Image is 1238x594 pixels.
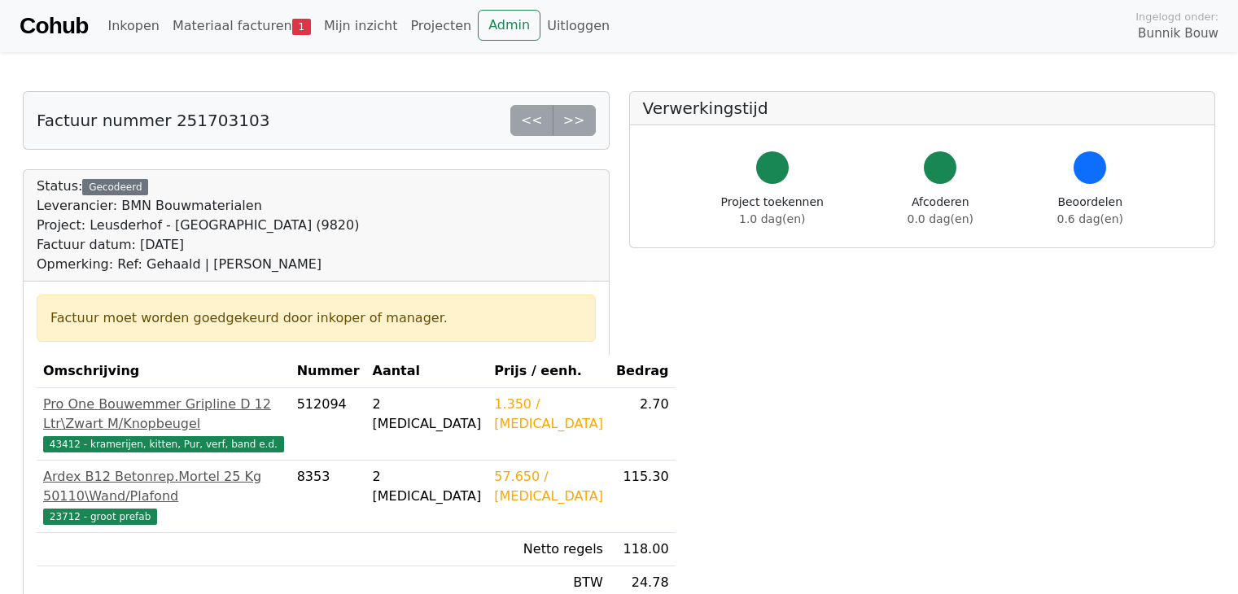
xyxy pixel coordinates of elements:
td: Netto regels [488,533,610,566]
div: Gecodeerd [82,179,148,195]
div: Ardex B12 Betonrep.Mortel 25 Kg 50110\Wand/Plafond [43,467,284,506]
td: 2.70 [610,388,676,461]
span: 43412 - kramerijen, kitten, Pur, verf, band e.d. [43,436,284,452]
td: 512094 [291,388,366,461]
div: Opmerking: Ref: Gehaald | [PERSON_NAME] [37,255,359,274]
div: Project: Leusderhof - [GEOGRAPHIC_DATA] (9820) [37,216,359,235]
a: Pro One Bouwemmer Gripline D 12 Ltr\Zwart M/Knopbeugel43412 - kramerijen, kitten, Pur, verf, band... [43,395,284,453]
a: Mijn inzicht [317,10,405,42]
div: Factuur datum: [DATE] [37,235,359,255]
a: Cohub [20,7,88,46]
div: 1.350 / [MEDICAL_DATA] [494,395,603,434]
div: Beoordelen [1057,194,1123,228]
a: Projecten [404,10,478,42]
div: Project toekennen [721,194,824,228]
td: 115.30 [610,461,676,533]
a: Uitloggen [540,10,616,42]
td: 8353 [291,461,366,533]
div: Status: [37,177,359,274]
div: 2 [MEDICAL_DATA] [373,467,482,506]
span: 23712 - groot prefab [43,509,157,525]
div: Factuur moet worden goedgekeurd door inkoper of manager. [50,308,582,328]
span: 0.0 dag(en) [908,212,973,225]
div: Afcoderen [908,194,973,228]
h5: Verwerkingstijd [643,98,1202,118]
span: 0.6 dag(en) [1057,212,1123,225]
span: Ingelogd onder: [1135,9,1218,24]
span: 1 [292,19,311,35]
a: Inkopen [101,10,165,42]
td: 118.00 [610,533,676,566]
div: 57.650 / [MEDICAL_DATA] [494,467,603,506]
h5: Factuur nummer 251703103 [37,111,269,130]
span: 1.0 dag(en) [739,212,805,225]
th: Nummer [291,355,366,388]
span: Bunnik Bouw [1138,24,1218,43]
th: Prijs / eenh. [488,355,610,388]
th: Bedrag [610,355,676,388]
div: Pro One Bouwemmer Gripline D 12 Ltr\Zwart M/Knopbeugel [43,395,284,434]
th: Omschrijving [37,355,291,388]
div: Leverancier: BMN Bouwmaterialen [37,196,359,216]
a: Materiaal facturen1 [166,10,317,42]
a: Ardex B12 Betonrep.Mortel 25 Kg 50110\Wand/Plafond23712 - groot prefab [43,467,284,526]
a: Admin [478,10,540,41]
div: 2 [MEDICAL_DATA] [373,395,482,434]
th: Aantal [366,355,488,388]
